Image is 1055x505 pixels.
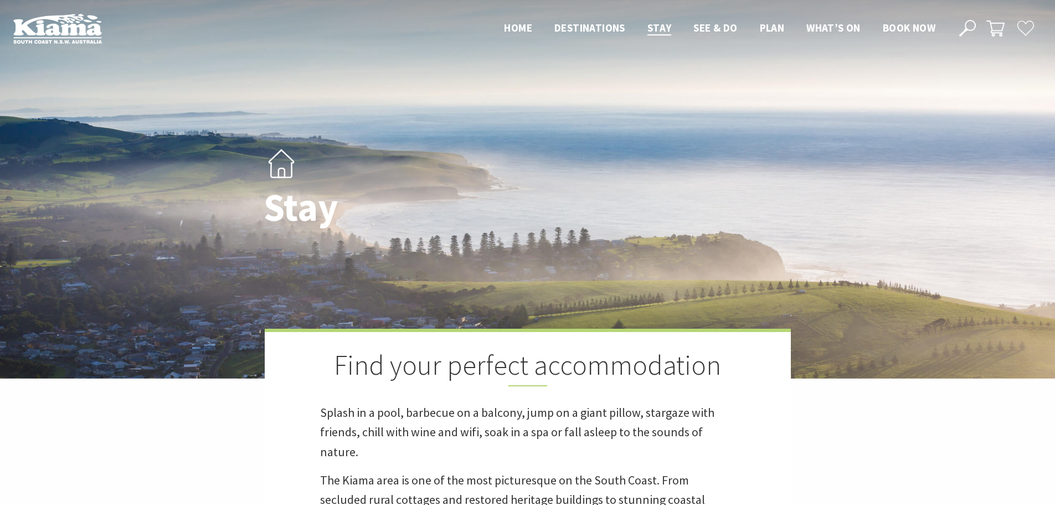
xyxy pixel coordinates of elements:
span: Book now [883,21,935,34]
span: Home [504,21,532,34]
nav: Main Menu [493,19,946,38]
h2: Find your perfect accommodation [320,349,735,386]
span: Destinations [554,21,625,34]
span: See & Do [693,21,737,34]
span: Stay [647,21,672,34]
img: Kiama Logo [13,13,102,44]
h1: Stay [264,186,577,228]
p: Splash in a pool, barbecue on a balcony, jump on a giant pillow, stargaze with friends, chill wit... [320,403,735,462]
span: Plan [760,21,785,34]
span: What’s On [806,21,861,34]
